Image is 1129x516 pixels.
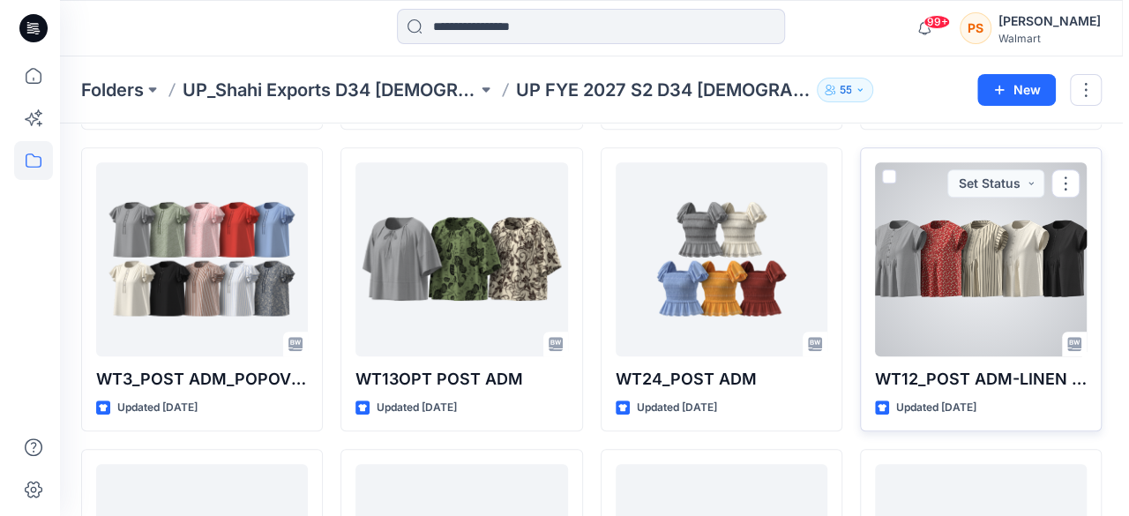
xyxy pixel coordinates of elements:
a: WT24_POST ADM [609,162,820,356]
p: UP FYE 2027 S2 D34 [DEMOGRAPHIC_DATA] Woven Tops [509,78,804,102]
button: New [970,74,1049,106]
p: Updated [DATE] [889,399,969,417]
div: Walmart [991,32,1094,45]
p: WT13OPT POST ADM [348,367,560,392]
p: Updated [DATE] [370,399,450,417]
button: 55 [810,78,866,102]
span: 99+ [916,15,943,29]
a: WT12_POST ADM-LINEN PINTUCK TOP [868,162,1080,356]
p: 55 [832,80,844,100]
a: UP_Shahi Exports D34 [DEMOGRAPHIC_DATA] Tops [176,78,470,102]
div: [PERSON_NAME] [991,11,1094,32]
p: Updated [DATE] [630,399,710,417]
p: WT12_POST ADM-LINEN PINTUCK TOP [868,367,1080,392]
a: WT13OPT POST ADM [348,162,560,356]
div: PS [953,12,984,44]
a: WT3_POST ADM_POPOVER FLUTTER TOP [89,162,301,356]
p: WT24_POST ADM [609,367,820,392]
a: Folders [74,78,137,102]
p: Updated [DATE] [110,399,191,417]
p: WT3_POST ADM_POPOVER FLUTTER TOP [89,367,301,392]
